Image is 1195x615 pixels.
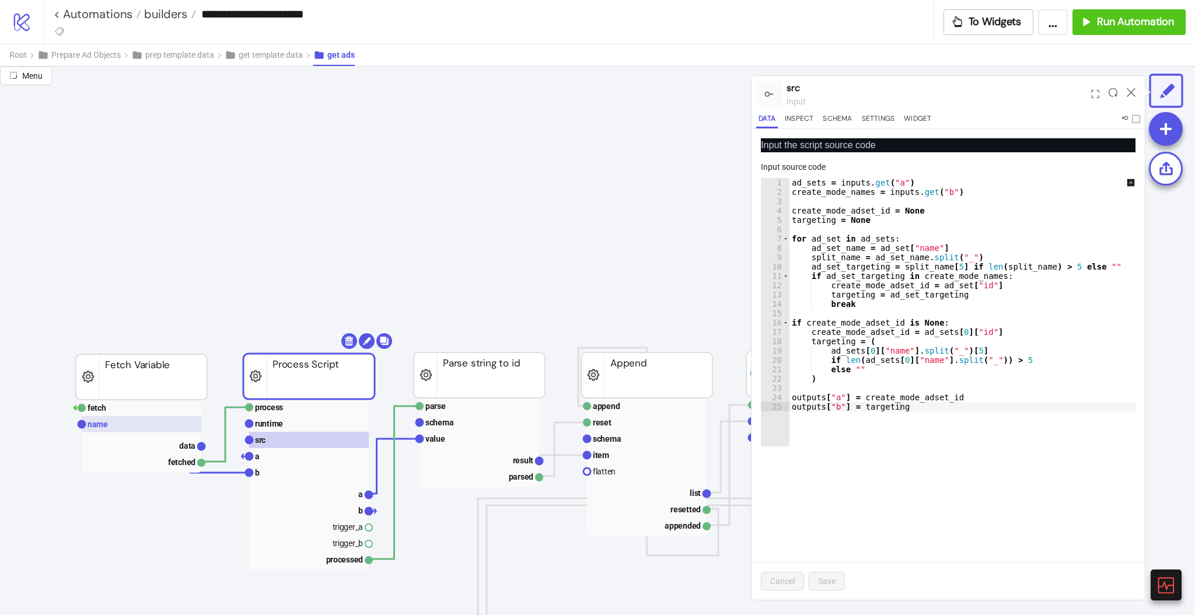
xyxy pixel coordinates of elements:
[761,374,789,383] div: 22
[859,113,897,128] button: Settings
[761,383,789,393] div: 23
[593,450,609,460] text: item
[255,468,260,477] text: b
[761,262,789,271] div: 10
[761,234,789,243] div: 7
[761,290,789,299] div: 13
[255,435,265,445] text: src
[902,113,934,128] button: Widget
[761,318,789,327] div: 16
[358,490,363,499] text: a
[782,318,789,327] span: Toggle code folding, rows 16 through 22
[145,50,214,60] span: prep template data
[761,309,789,318] div: 15
[782,271,789,281] span: Toggle code folding, rows 11 through 14
[761,271,789,281] div: 11
[761,206,789,215] div: 4
[761,337,789,346] div: 18
[425,418,454,427] text: schema
[37,44,131,66] button: Prepare Ad Objects
[9,50,27,60] span: Root
[787,81,1086,95] div: src
[1127,179,1135,187] span: up-square
[9,71,18,79] span: radius-bottomright
[761,402,789,411] div: 25
[782,234,789,243] span: Toggle code folding, rows 7 through 14
[179,441,195,450] text: data
[593,434,621,443] text: schema
[225,44,313,66] button: get template data
[761,281,789,290] div: 12
[513,456,534,465] text: result
[88,403,106,413] text: fetch
[761,327,789,337] div: 17
[9,44,37,66] button: Root
[761,138,1135,152] p: Input the script source code
[239,50,303,60] span: get template data
[131,44,225,66] button: prep template data
[761,299,789,309] div: 14
[969,15,1022,29] span: To Widgets
[54,8,141,20] a: < Automations
[22,71,43,81] span: Menu
[761,365,789,374] div: 21
[761,225,789,234] div: 6
[358,506,363,515] text: b
[761,572,804,590] button: Cancel
[690,488,701,498] text: list
[1072,9,1186,35] button: Run Automation
[761,187,789,197] div: 2
[1091,90,1099,98] span: expand
[944,9,1034,35] button: To Widgets
[820,113,854,128] button: Schema
[761,197,789,206] div: 3
[255,403,283,412] text: process
[425,401,446,411] text: parse
[761,215,789,225] div: 5
[1097,15,1174,29] span: Run Automation
[425,434,445,443] text: value
[593,401,620,411] text: append
[141,6,187,22] span: builders
[51,50,121,60] span: Prepare Ad Objects
[782,113,816,128] button: Inspect
[313,44,355,66] button: get ads
[327,50,355,60] span: get ads
[593,467,616,476] text: flatten
[756,113,778,128] button: Data
[761,355,789,365] div: 20
[255,452,260,461] text: a
[761,393,789,402] div: 24
[809,572,845,590] button: Save
[255,419,283,428] text: runtime
[787,95,1086,108] div: input
[761,178,789,187] div: 1
[761,243,789,253] div: 8
[761,253,789,262] div: 9
[761,346,789,355] div: 19
[761,160,833,173] label: Input source code
[141,8,196,20] a: builders
[1038,9,1068,35] button: ...
[593,418,612,427] text: reset
[88,420,108,429] text: name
